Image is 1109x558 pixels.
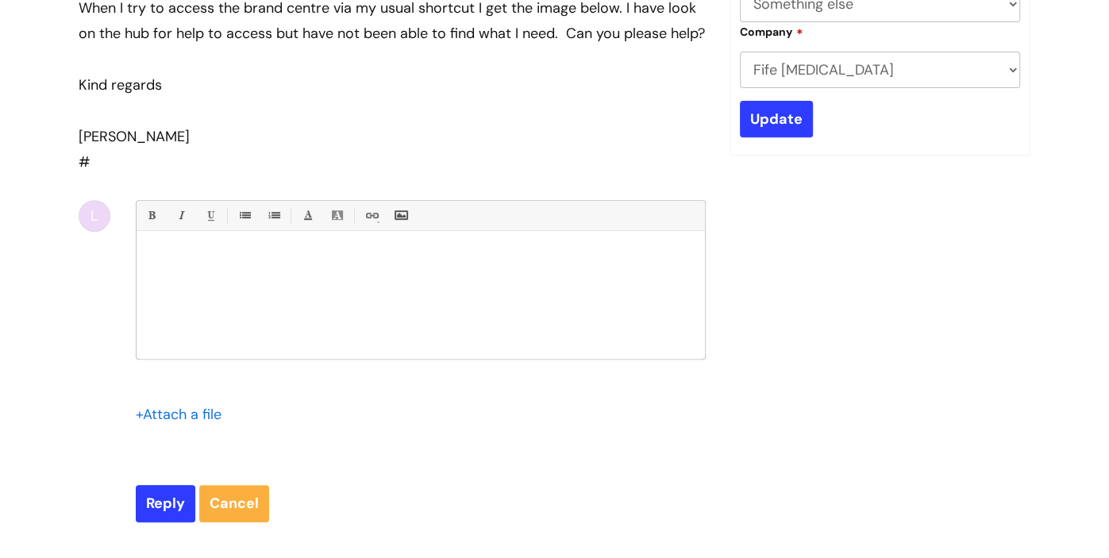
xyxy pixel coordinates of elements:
a: 1. Ordered List (Ctrl-Shift-8) [264,206,283,225]
a: Insert Image... [391,206,410,225]
div: [PERSON_NAME] [79,124,706,149]
a: Back Color [327,206,347,225]
span: + [136,405,143,424]
a: Italic (Ctrl-I) [171,206,191,225]
input: Update [740,101,813,137]
div: L [79,200,110,232]
div: Attach a file [136,402,231,427]
label: Company [740,23,803,39]
div: Kind regards [79,72,706,98]
a: Underline(Ctrl-U) [200,206,220,225]
a: • Unordered List (Ctrl-Shift-7) [234,206,254,225]
a: Font Color [298,206,318,225]
a: Bold (Ctrl-B) [141,206,161,225]
a: Cancel [199,485,269,521]
input: Reply [136,485,195,521]
a: Link [361,206,381,225]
